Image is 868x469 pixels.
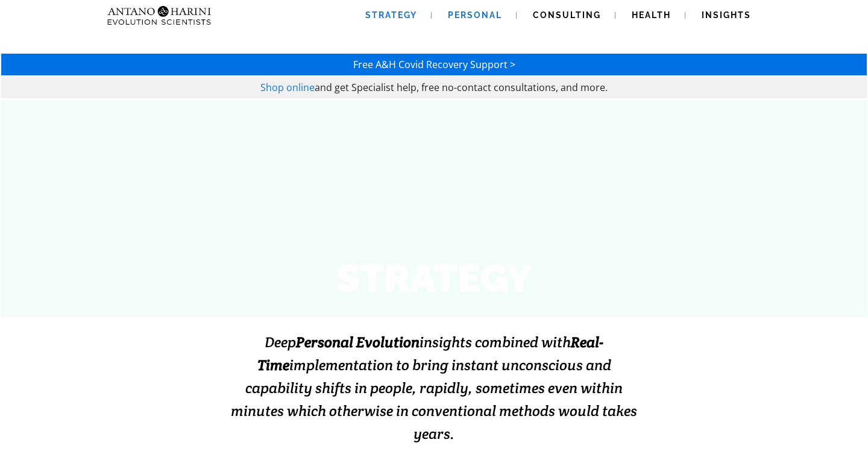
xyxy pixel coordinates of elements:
strong: STRATEGY [336,256,532,301]
span: Strategy [365,10,417,20]
a: Free A&H Covid Recovery Support > [353,58,515,71]
span: Health [632,10,671,20]
span: Deep insights combined with implementation to bring instant unconscious and capability shifts in ... [231,333,637,443]
span: and get Specialist help, free no-contact consultations, and more. [315,81,608,94]
span: Insights [702,10,751,20]
span: Personal [448,10,502,20]
a: Shop online [260,81,315,94]
span: Consulting [533,10,601,20]
strong: Personal Evolution [296,333,420,351]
